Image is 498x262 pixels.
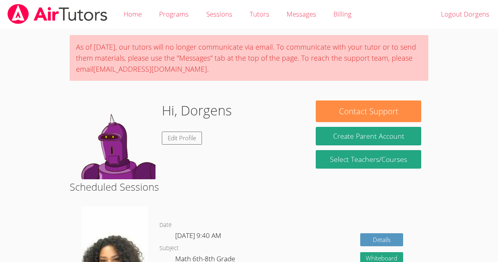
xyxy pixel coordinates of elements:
[70,35,428,81] div: As of [DATE], our tutors will no longer communicate via email. To communicate with your tutor or ...
[159,243,179,253] dt: Subject
[316,100,421,122] button: Contact Support
[7,4,108,24] img: airtutors_banner-c4298cdbf04f3fff15de1276eac7730deb9818008684d7c2e4769d2f7ddbe033.png
[175,231,221,240] span: [DATE] 9:40 AM
[287,9,316,19] span: Messages
[316,127,421,145] button: Create Parent Account
[77,100,156,179] img: default.png
[159,220,172,230] dt: Date
[316,150,421,169] a: Select Teachers/Courses
[70,179,428,194] h2: Scheduled Sessions
[360,233,404,246] a: Details
[162,132,202,145] a: Edit Profile
[162,100,232,121] h1: Hi, Dorgens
